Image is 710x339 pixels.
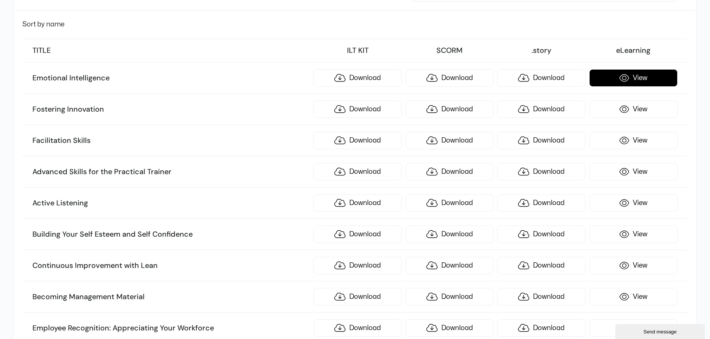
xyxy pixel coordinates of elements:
[615,323,706,339] iframe: chat widget
[497,69,586,87] a: Download
[32,323,310,333] h3: Employee Recognition: Appreciating Your Workforce
[32,292,310,302] h3: Becoming Management Material
[589,46,678,55] h3: eLearning
[497,46,586,55] h3: .story
[589,163,678,180] a: View
[32,136,310,145] h3: Facilitation Skills
[497,132,586,149] a: Download
[406,226,494,243] a: Download
[497,163,586,180] a: Download
[313,163,402,180] a: Download
[406,288,494,306] a: Download
[406,69,494,87] a: Download
[589,288,678,306] a: View
[32,261,310,271] h3: Continuous Improvement with Lean
[313,319,402,337] a: Download
[497,319,586,337] a: Download
[313,288,402,306] a: Download
[406,163,494,180] a: Download
[406,194,494,212] a: Download
[32,73,310,83] h3: Emotional Intelligence
[32,46,310,55] h3: TITLE
[497,226,586,243] a: Download
[589,319,678,337] a: View
[497,288,586,306] a: Download
[313,69,402,87] a: Download
[313,226,402,243] a: Download
[589,257,678,274] a: View
[22,21,64,28] span: Sort by name
[497,257,586,274] a: Download
[589,69,678,87] a: View
[32,198,310,208] h3: Active Listening
[32,230,310,239] h3: Building Your Self Esteem and Self Confidence
[313,46,402,55] h3: ILT KIT
[497,100,586,118] a: Download
[313,194,402,212] a: Download
[32,167,310,177] h3: Advanced Skills for the Practical Trainer
[313,257,402,274] a: Download
[406,257,494,274] a: Download
[406,132,494,149] a: Download
[589,100,678,118] a: View
[589,194,678,212] a: View
[32,105,310,114] h3: Fostering Innovation
[313,132,402,149] a: Download
[406,319,494,337] a: Download
[589,226,678,243] a: View
[406,100,494,118] a: Download
[406,46,494,55] h3: SCORM
[497,194,586,212] a: Download
[589,132,678,149] a: View
[313,100,402,118] a: Download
